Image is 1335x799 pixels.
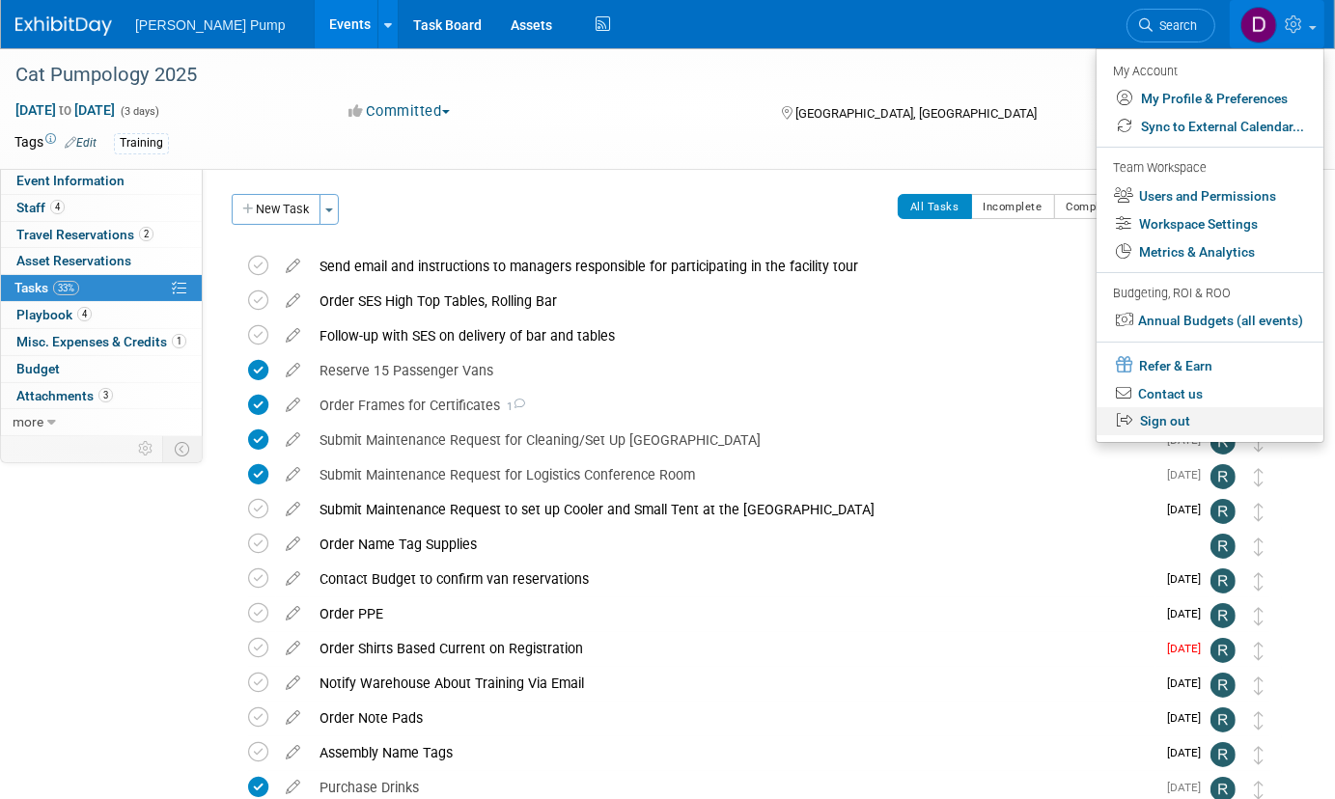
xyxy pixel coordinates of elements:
i: Move task [1254,607,1264,625]
a: Playbook4 [1,302,202,328]
span: [DATE] [1167,746,1210,759]
div: Send email and instructions to managers responsible for participating in the facility tour [310,250,1155,283]
span: [DATE] [1167,468,1210,482]
a: edit [276,258,310,275]
a: Event Information [1,168,202,194]
a: edit [276,466,310,483]
a: edit [276,292,310,310]
img: Del Ritz [1240,7,1277,43]
a: Workspace Settings [1097,210,1323,238]
span: [DATE] [1167,607,1210,620]
a: edit [276,640,310,657]
div: Cat Pumpology 2025 [9,58,1187,93]
a: edit [276,397,310,414]
a: edit [276,779,310,796]
img: Robert Lega [1210,673,1236,698]
span: 1 [500,400,525,413]
span: 33% [53,281,79,295]
a: edit [276,362,310,379]
span: Attachments [16,388,113,403]
span: 4 [50,200,65,214]
span: Playbook [16,307,92,322]
span: [PERSON_NAME] Pump [135,17,286,33]
td: Personalize Event Tab Strip [129,436,163,461]
span: Staff [16,200,65,215]
img: Robert Lega [1210,707,1236,732]
a: Metrics & Analytics [1097,238,1323,266]
a: edit [276,570,310,588]
a: Annual Budgets (all events) [1097,307,1323,335]
a: Staff4 [1,195,202,221]
span: more [13,414,43,429]
div: Order Name Tag Supplies [310,528,1172,561]
a: Attachments3 [1,383,202,409]
a: edit [276,431,310,449]
a: Sync to External Calendar... [1097,113,1323,141]
img: Robert Lega [1210,742,1236,767]
span: [DATE] [DATE] [14,101,116,119]
span: Event Information [16,173,125,188]
div: Order Frames for Certificates [310,389,1155,422]
a: Edit [65,136,97,150]
div: Submit Maintenance Request for Cleaning/Set Up [GEOGRAPHIC_DATA] [310,424,1155,456]
div: Training [114,133,169,153]
span: 4 [77,307,92,321]
div: Order PPE [310,597,1155,630]
button: New Task [232,194,320,225]
span: Misc. Expenses & Credits [16,334,186,349]
td: Toggle Event Tabs [163,436,203,461]
span: [DATE] [1167,711,1210,725]
div: Follow-up with SES on delivery of bar and tables [310,319,1155,352]
span: to [56,102,74,118]
span: [DATE] [1167,503,1210,516]
a: edit [276,675,310,692]
i: Move task [1254,468,1264,486]
div: Budgeting, ROI & ROO [1113,284,1304,304]
a: Contact us [1097,380,1323,408]
a: Search [1126,9,1215,42]
button: Completed [1054,194,1136,219]
img: Robert Lega [1210,499,1236,524]
button: All Tasks [898,194,972,219]
a: My Profile & Preferences [1097,85,1323,113]
a: Tasks33% [1,275,202,301]
a: edit [276,709,310,727]
a: Misc. Expenses & Credits1 [1,329,202,355]
span: Budget [16,361,60,376]
span: [DATE] [1167,572,1210,586]
span: Search [1153,18,1197,33]
div: Reserve 15 Passenger Vans [310,354,1155,387]
a: Travel Reservations2 [1,222,202,248]
div: Order Note Pads [310,702,1155,734]
img: Robert Lega [1210,568,1236,593]
i: Move task [1254,711,1264,730]
span: [GEOGRAPHIC_DATA], [GEOGRAPHIC_DATA] [795,106,1037,121]
a: edit [276,536,310,553]
div: Order SES High Top Tables, Rolling Bar [310,285,1155,317]
span: 2 [139,227,153,241]
span: [DATE] [1167,781,1210,794]
a: Budget [1,356,202,382]
div: Team Workspace [1113,158,1304,179]
i: Move task [1254,537,1264,556]
a: Users and Permissions [1097,182,1323,210]
div: Assembly Name Tags [310,736,1155,769]
i: Move task [1254,781,1264,799]
img: ExhibitDay [15,16,112,36]
img: Robert Lega [1210,534,1236,559]
a: edit [276,744,310,761]
a: edit [276,327,310,344]
span: Asset Reservations [16,253,131,268]
div: Submit Maintenance Request to set up Cooler and Small Tent at the [GEOGRAPHIC_DATA] [310,493,1155,526]
a: Refer & Earn [1097,350,1323,380]
a: Asset Reservations [1,248,202,274]
span: [DATE] [1167,676,1210,690]
button: Committed [343,101,458,122]
div: My Account [1113,59,1304,82]
div: Submit Maintenance Request for Logistics Conference Room [310,458,1155,491]
img: Robert Lega [1210,464,1236,489]
span: 3 [98,388,113,402]
span: Tasks [14,280,79,295]
button: Incomplete [971,194,1055,219]
span: 1 [172,334,186,348]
